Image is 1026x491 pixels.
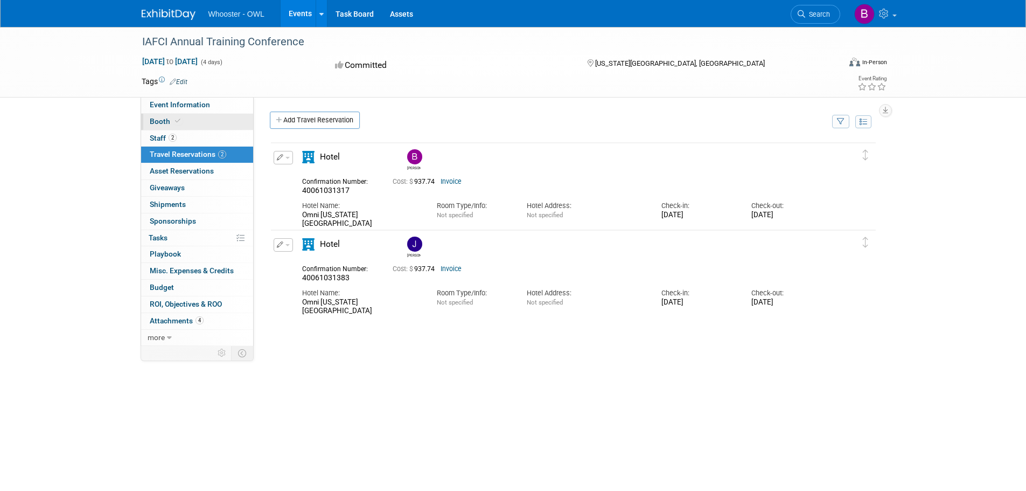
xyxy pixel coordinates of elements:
[150,300,222,308] span: ROI, Objectives & ROO
[142,9,196,20] img: ExhibitDay
[791,5,840,24] a: Search
[141,197,253,213] a: Shipments
[404,237,423,258] div: John Holsinger
[141,246,253,262] a: Playbook
[302,186,350,195] span: 40061031317
[849,58,860,66] img: Format-Inperson.png
[150,134,177,142] span: Staff
[302,298,421,316] div: Omni [US_STATE][GEOGRAPHIC_DATA]
[213,346,232,360] td: Personalize Event Tab Strip
[527,211,563,219] span: Not specified
[751,298,825,307] div: [DATE]
[150,250,181,258] span: Playbook
[150,283,174,292] span: Budget
[302,238,315,251] i: Hotel
[661,288,735,298] div: Check-in:
[302,273,350,282] span: 40061031383
[150,100,210,109] span: Event Information
[141,97,253,113] a: Event Information
[407,164,421,170] div: Blake Stilwell
[661,298,735,307] div: [DATE]
[169,134,177,142] span: 2
[218,150,226,158] span: 2
[302,262,376,273] div: Confirmation Number:
[527,299,563,306] span: Not specified
[165,57,175,66] span: to
[141,147,253,163] a: Travel Reservations2
[141,296,253,313] a: ROI, Objectives & ROO
[150,217,196,225] span: Sponsorships
[441,178,462,185] a: Invoice
[393,265,414,273] span: Cost: $
[150,150,226,158] span: Travel Reservations
[302,151,315,163] i: Hotel
[393,178,439,185] span: 937.74
[231,346,253,360] td: Toggle Event Tabs
[141,180,253,196] a: Giveaways
[141,163,253,179] a: Asset Reservations
[141,330,253,346] a: more
[148,333,165,342] span: more
[150,117,183,126] span: Booth
[527,288,645,298] div: Hotel Address:
[141,313,253,329] a: Attachments4
[527,201,645,211] div: Hotel Address:
[302,211,421,229] div: Omni [US_STATE][GEOGRAPHIC_DATA]
[441,265,462,273] a: Invoice
[141,114,253,130] a: Booth
[407,252,421,258] div: John Holsinger
[175,118,180,124] i: Booth reservation complete
[141,213,253,230] a: Sponsorships
[837,119,844,126] i: Filter by Traveler
[302,201,421,211] div: Hotel Name:
[393,265,439,273] span: 937.74
[149,233,167,242] span: Tasks
[196,316,204,324] span: 4
[404,149,423,170] div: Blake Stilwell
[854,4,875,24] img: Blake Stilwell
[141,263,253,279] a: Misc. Expenses & Credits
[138,32,824,52] div: IAFCI Annual Training Conference
[150,167,214,175] span: Asset Reservations
[150,183,185,192] span: Giveaways
[208,10,264,18] span: Whooster - OWL
[150,266,234,275] span: Misc. Expenses & Credits
[661,211,735,220] div: [DATE]
[407,237,422,252] img: John Holsinger
[141,230,253,246] a: Tasks
[595,59,765,67] span: [US_STATE][GEOGRAPHIC_DATA], [GEOGRAPHIC_DATA]
[437,201,511,211] div: Room Type/Info:
[751,288,825,298] div: Check-out:
[437,211,473,219] span: Not specified
[407,149,422,164] img: Blake Stilwell
[437,288,511,298] div: Room Type/Info:
[805,10,830,18] span: Search
[320,152,340,162] span: Hotel
[302,288,421,298] div: Hotel Name:
[141,130,253,147] a: Staff2
[150,316,204,325] span: Attachments
[141,280,253,296] a: Budget
[777,56,888,72] div: Event Format
[751,201,825,211] div: Check-out:
[200,59,222,66] span: (4 days)
[862,58,887,66] div: In-Person
[142,57,198,66] span: [DATE] [DATE]
[142,76,187,87] td: Tags
[302,175,376,186] div: Confirmation Number:
[751,211,825,220] div: [DATE]
[150,200,186,209] span: Shipments
[320,239,340,249] span: Hotel
[863,237,868,248] i: Click and drag to move item
[437,299,473,306] span: Not specified
[661,201,735,211] div: Check-in:
[863,150,868,161] i: Click and drag to move item
[270,112,360,129] a: Add Travel Reservation
[393,178,414,185] span: Cost: $
[857,76,887,81] div: Event Rating
[170,78,187,86] a: Edit
[332,56,570,75] div: Committed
